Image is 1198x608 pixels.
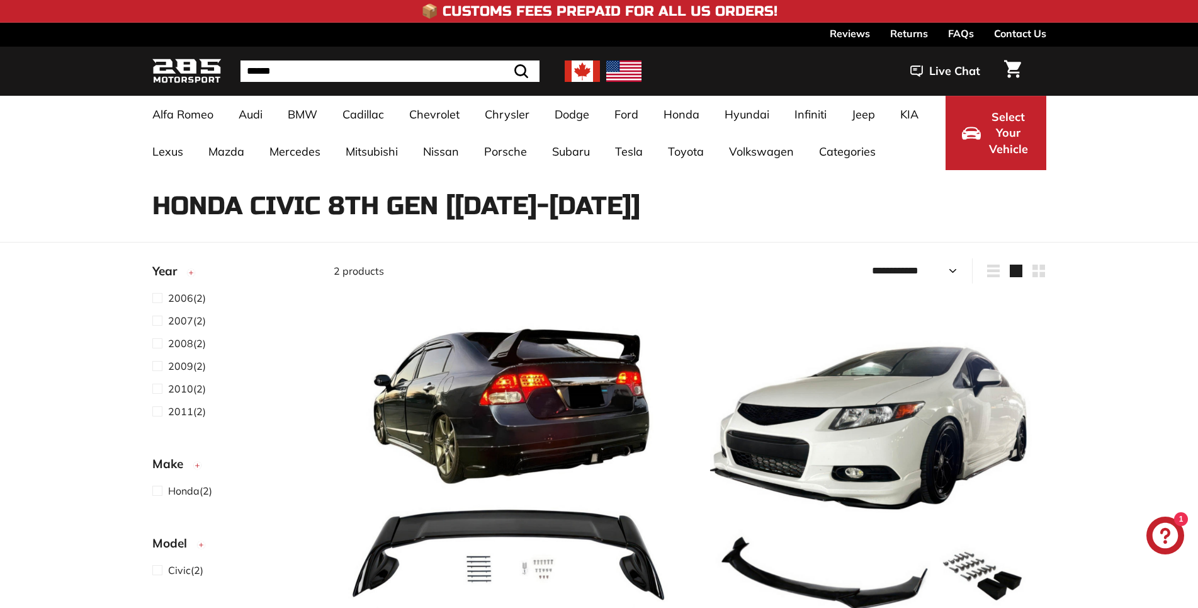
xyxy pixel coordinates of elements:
[168,358,206,374] span: (2)
[472,133,540,170] a: Porsche
[890,23,928,44] a: Returns
[1143,517,1188,558] inbox-online-store-chat: Shopify online store chat
[257,133,333,170] a: Mercedes
[655,133,716,170] a: Toyota
[168,313,206,328] span: (2)
[152,455,193,473] span: Make
[168,564,191,576] span: Civic
[330,96,397,133] a: Cadillac
[602,96,651,133] a: Ford
[997,50,1029,93] a: Cart
[334,263,690,278] div: 2 products
[226,96,275,133] a: Audi
[168,337,193,350] span: 2008
[716,133,806,170] a: Volkswagen
[168,382,193,395] span: 2010
[333,133,410,170] a: Mitsubishi
[168,290,206,306] span: (2)
[152,531,314,562] button: Model
[888,96,931,133] a: KIA
[651,96,712,133] a: Honda
[152,451,314,483] button: Make
[806,133,888,170] a: Categories
[894,55,997,87] button: Live Chat
[168,405,193,418] span: 2011
[152,534,196,553] span: Model
[140,96,226,133] a: Alfa Romeo
[472,96,542,133] a: Chrysler
[602,133,655,170] a: Tesla
[782,96,839,133] a: Infiniti
[196,133,257,170] a: Mazda
[410,133,472,170] a: Nissan
[929,63,980,79] span: Live Chat
[712,96,782,133] a: Hyundai
[168,360,193,372] span: 2009
[152,57,222,86] img: Logo_285_Motorsport_areodynamics_components
[994,23,1046,44] a: Contact Us
[542,96,602,133] a: Dodge
[275,96,330,133] a: BMW
[168,563,203,578] span: (2)
[152,262,186,280] span: Year
[152,192,1046,220] h1: Honda Civic 8th Gen [[DATE]-[DATE]]
[839,96,888,133] a: Jeep
[168,314,193,327] span: 2007
[948,23,974,44] a: FAQs
[421,4,777,19] h4: 📦 Customs Fees Prepaid for All US Orders!
[240,60,540,82] input: Search
[540,133,602,170] a: Subaru
[140,133,196,170] a: Lexus
[168,404,206,419] span: (2)
[168,292,193,304] span: 2006
[168,336,206,351] span: (2)
[168,485,200,497] span: Honda
[830,23,870,44] a: Reviews
[168,381,206,396] span: (2)
[397,96,472,133] a: Chevrolet
[946,96,1046,170] button: Select Your Vehicle
[168,483,212,498] span: (2)
[987,109,1030,158] span: Select Your Vehicle
[152,258,314,290] button: Year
